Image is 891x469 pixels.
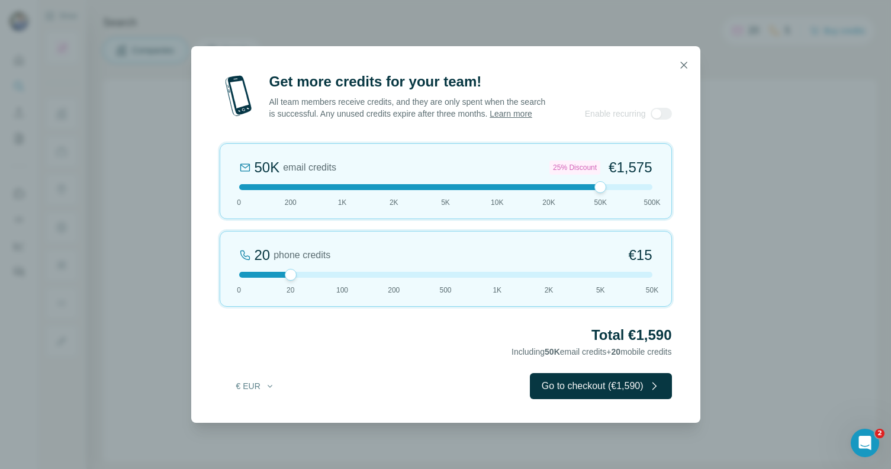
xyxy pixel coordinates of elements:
[388,285,400,295] span: 200
[545,347,560,356] span: 50K
[439,285,451,295] span: 500
[287,285,294,295] span: 20
[441,197,450,208] span: 5K
[336,285,348,295] span: 100
[490,109,532,118] a: Learn more
[269,96,547,120] p: All team members receive credits, and they are only spent when the search is successful. Any unus...
[338,197,347,208] span: 1K
[628,246,652,265] span: €15
[596,285,605,295] span: 5K
[549,160,600,175] div: 25% Discount
[530,373,672,399] button: Go to checkout (€1,590)
[851,429,879,457] iframe: Intercom live chat
[255,158,280,177] div: 50K
[609,158,652,177] span: €1,575
[644,197,660,208] span: 500K
[285,197,297,208] span: 200
[274,248,330,262] span: phone credits
[646,285,658,295] span: 50K
[491,197,503,208] span: 10K
[875,429,884,438] span: 2
[255,246,271,265] div: 20
[594,197,607,208] span: 50K
[612,347,621,356] span: 20
[220,326,672,345] h2: Total €1,590
[228,375,283,397] button: € EUR
[390,197,398,208] span: 2K
[220,72,258,120] img: mobile-phone
[545,285,554,295] span: 2K
[493,285,501,295] span: 1K
[283,160,336,175] span: email credits
[512,347,671,356] span: Including email credits + mobile credits
[237,285,241,295] span: 0
[542,197,555,208] span: 20K
[237,197,241,208] span: 0
[585,108,646,120] span: Enable recurring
